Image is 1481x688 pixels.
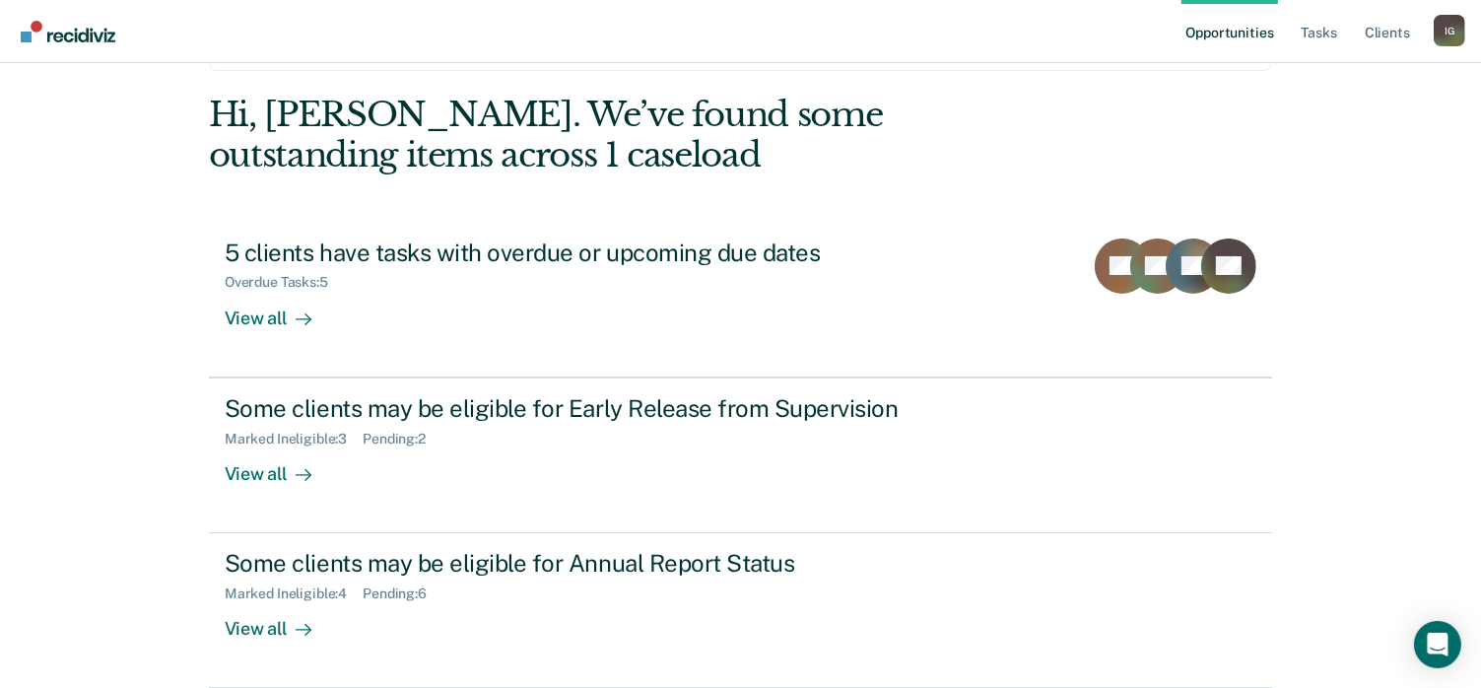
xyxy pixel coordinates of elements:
[1434,15,1465,46] button: Profile dropdown button
[1414,621,1461,668] div: Open Intercom Messenger
[21,21,115,42] img: Recidiviz
[209,533,1272,688] a: Some clients may be eligible for Annual Report StatusMarked Ineligible:4Pending:6View all
[225,291,335,329] div: View all
[363,431,441,447] div: Pending : 2
[363,585,442,602] div: Pending : 6
[225,602,335,641] div: View all
[225,394,916,423] div: Some clients may be eligible for Early Release from Supervision
[209,95,1059,175] div: Hi, [PERSON_NAME]. We’ve found some outstanding items across 1 caseload
[225,549,916,578] div: Some clients may be eligible for Annual Report Status
[225,585,363,602] div: Marked Ineligible : 4
[225,274,344,291] div: Overdue Tasks : 5
[225,447,335,485] div: View all
[225,431,363,447] div: Marked Ineligible : 3
[209,378,1272,533] a: Some clients may be eligible for Early Release from SupervisionMarked Ineligible:3Pending:2View all
[225,239,916,267] div: 5 clients have tasks with overdue or upcoming due dates
[1434,15,1465,46] div: I G
[209,223,1272,378] a: 5 clients have tasks with overdue or upcoming due datesOverdue Tasks:5View all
